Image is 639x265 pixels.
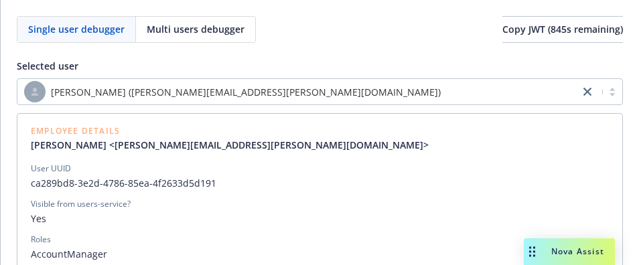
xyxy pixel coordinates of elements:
[147,22,244,36] span: Multi users debugger
[31,176,609,190] span: ca289bd8-3e2d-4786-85ea-4f2633d5d191
[579,84,595,100] a: close
[51,85,441,99] span: [PERSON_NAME] ([PERSON_NAME][EMAIL_ADDRESS][PERSON_NAME][DOMAIN_NAME])
[17,60,78,72] span: Selected user
[31,234,51,246] div: Roles
[31,127,439,135] span: Employee Details
[31,211,609,226] span: Yes
[524,238,541,265] div: Drag to move
[31,247,609,261] span: AccountManager
[551,246,604,257] span: Nova Assist
[502,16,623,43] button: Copy JWT (845s remaining)
[31,138,439,152] a: [PERSON_NAME] <[PERSON_NAME][EMAIL_ADDRESS][PERSON_NAME][DOMAIN_NAME]>
[28,22,125,36] span: Single user debugger
[24,81,573,102] span: [PERSON_NAME] ([PERSON_NAME][EMAIL_ADDRESS][PERSON_NAME][DOMAIN_NAME])
[502,23,623,35] span: Copy JWT ( 845 s remaining)
[524,238,615,265] button: Nova Assist
[31,198,131,210] div: Visible from users-service?
[31,163,71,175] div: User UUID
